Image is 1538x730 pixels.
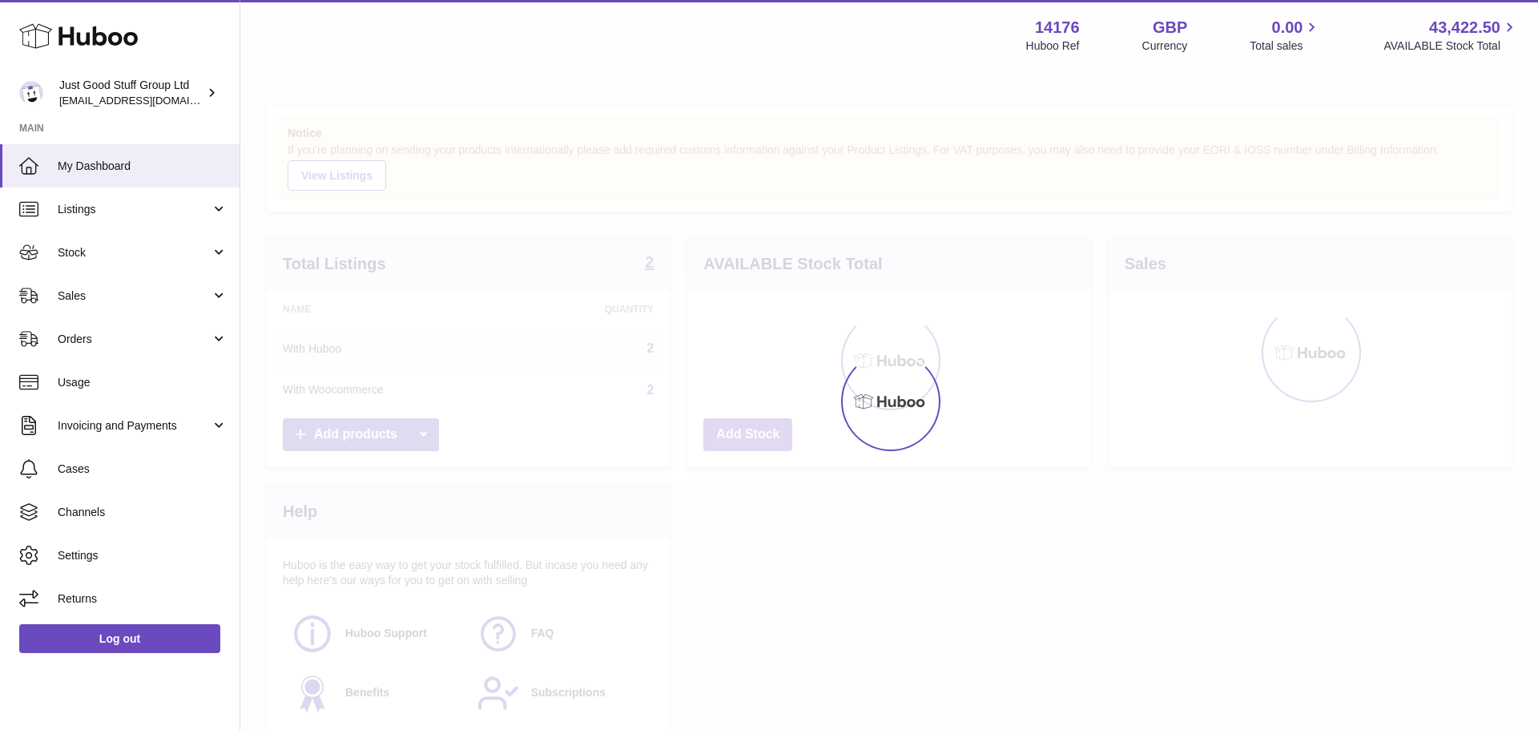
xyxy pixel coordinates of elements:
[1272,17,1303,38] span: 0.00
[58,288,211,304] span: Sales
[58,375,227,390] span: Usage
[58,245,211,260] span: Stock
[58,202,211,217] span: Listings
[1383,17,1519,54] a: 43,422.50 AVAILABLE Stock Total
[19,624,220,653] a: Log out
[1383,38,1519,54] span: AVAILABLE Stock Total
[58,591,227,607] span: Returns
[1429,17,1500,38] span: 43,422.50
[58,159,227,174] span: My Dashboard
[58,418,211,434] span: Invoicing and Payments
[1153,17,1187,38] strong: GBP
[58,505,227,520] span: Channels
[1250,17,1321,54] a: 0.00 Total sales
[1250,38,1321,54] span: Total sales
[59,94,236,107] span: [EMAIL_ADDRESS][DOMAIN_NAME]
[58,462,227,477] span: Cases
[58,548,227,563] span: Settings
[19,81,43,105] img: internalAdmin-14176@internal.huboo.com
[59,78,203,108] div: Just Good Stuff Group Ltd
[58,332,211,347] span: Orders
[1035,17,1080,38] strong: 14176
[1142,38,1188,54] div: Currency
[1026,38,1080,54] div: Huboo Ref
